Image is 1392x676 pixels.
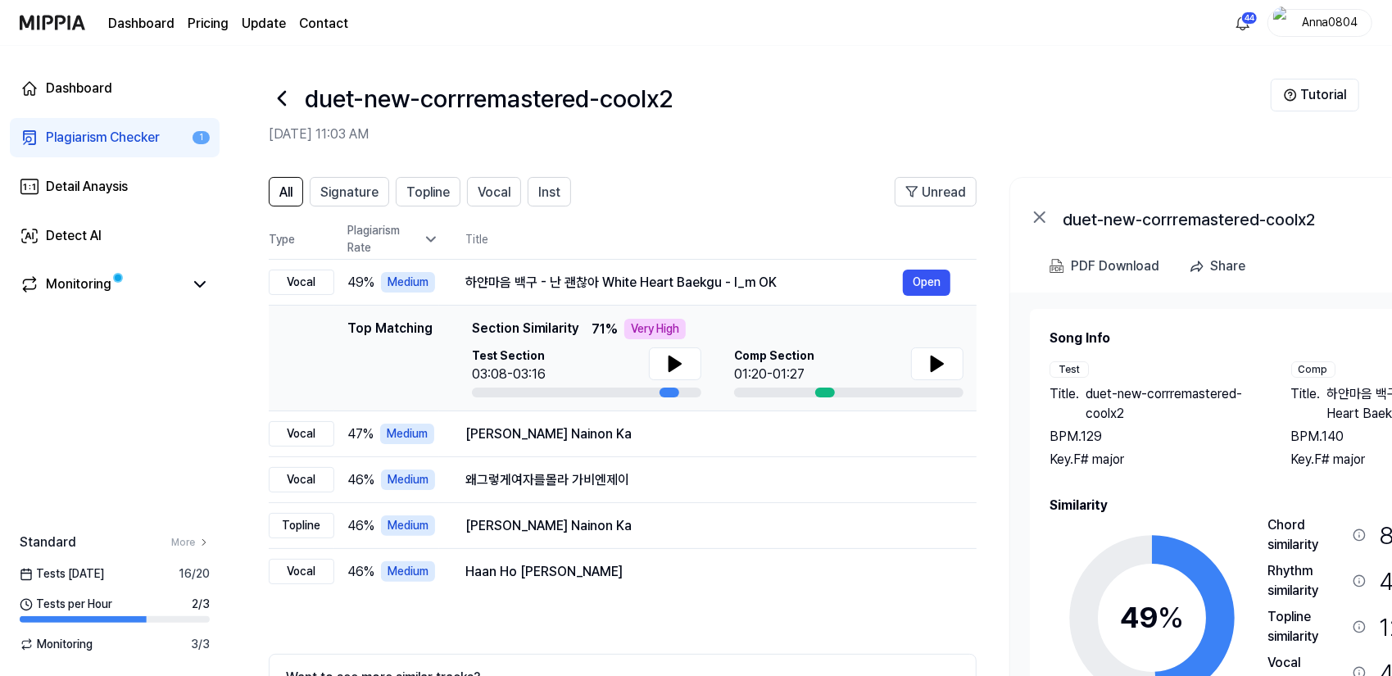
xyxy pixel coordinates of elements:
div: Vocal [269,467,334,492]
th: Type [269,220,334,260]
button: Inst [528,177,571,206]
button: profileAnna0804 [1267,9,1372,37]
div: 01:20-01:27 [734,365,814,384]
span: Comp Section [734,347,814,365]
div: Medium [381,470,435,490]
a: Plagiarism Checker1 [10,118,220,157]
span: 16 / 20 [179,565,210,583]
div: Vocal [269,559,334,584]
img: 알림 [1233,13,1253,33]
img: Help [1284,88,1297,102]
button: Signature [310,177,389,206]
a: Contact [299,14,348,34]
span: Title . [1291,384,1321,424]
button: 알림44 [1230,10,1256,36]
div: Share [1210,256,1245,277]
div: Key. F# major [1050,450,1258,470]
div: duet-new-corrremastered-coolx2 [1063,207,1390,227]
span: 49 % [347,273,374,293]
div: Plagiarism Checker [46,128,160,147]
span: Standard [20,533,76,552]
div: Plagiarism Rate [347,222,439,256]
span: Signature [320,183,379,202]
a: Dashboard [108,14,175,34]
a: More [171,535,210,550]
div: Dashboard [46,79,112,98]
span: 46 % [347,470,374,490]
span: Monitoring [20,636,93,653]
div: Test [1050,361,1089,378]
span: duet-new-corrremastered-coolx2 [1086,384,1258,424]
div: Monitoring [46,274,111,294]
img: PDF Download [1050,259,1064,274]
div: Haan Ho [PERSON_NAME] [465,562,950,582]
a: Update [242,14,286,34]
span: Vocal [478,183,510,202]
span: Test Section [472,347,546,365]
span: Tests per Hour [20,596,112,613]
div: 왜그렇게여자를몰라 가비엔제이 [465,470,950,490]
div: Topline similarity [1267,607,1346,647]
span: % [1158,600,1184,635]
a: Dashboard [10,69,220,108]
div: BPM. 129 [1050,427,1258,447]
button: Tutorial [1271,79,1359,111]
div: Anna0804 [1298,13,1362,31]
button: Share [1182,250,1258,283]
span: 71 % [592,320,618,339]
h1: duet-new-corrremastered-coolx2 [305,80,673,117]
a: Monitoring [20,274,184,294]
span: Tests [DATE] [20,565,104,583]
div: 1 [193,131,210,145]
span: 46 % [347,516,374,536]
span: 2 / 3 [192,596,210,613]
span: Unread [922,183,966,202]
h2: [DATE] 11:03 AM [269,125,1271,144]
div: 49 [1120,596,1184,640]
div: [PERSON_NAME] Nainon Ka [465,516,950,536]
div: Detail Anaysis [46,177,128,197]
button: PDF Download [1046,250,1163,283]
div: Medium [381,515,435,536]
div: Rhythm similarity [1267,561,1346,601]
button: Pricing [188,14,229,34]
span: 46 % [347,562,374,582]
div: Very High [624,319,686,339]
a: Detect AI [10,216,220,256]
span: Topline [406,183,450,202]
div: [PERSON_NAME] Nainon Ka [465,424,950,444]
div: PDF Download [1071,256,1159,277]
span: Inst [538,183,560,202]
div: Chord similarity [1267,515,1346,555]
div: Topline [269,513,334,538]
span: All [279,183,292,202]
img: profile [1273,7,1293,39]
div: Medium [381,561,435,582]
th: Title [465,220,977,259]
span: 3 / 3 [191,636,210,653]
span: Section Similarity [472,319,578,339]
div: 44 [1241,11,1258,25]
div: Vocal [269,421,334,447]
button: Open [903,270,950,296]
span: 47 % [347,424,374,444]
button: Vocal [467,177,521,206]
button: Topline [396,177,460,206]
div: Medium [381,272,435,293]
div: Top Matching [347,319,433,397]
div: Medium [380,424,434,444]
span: Title . [1050,384,1079,424]
button: Unread [895,177,977,206]
div: 03:08-03:16 [472,365,546,384]
div: Vocal [269,270,334,295]
div: 하얀마음 백구 - 난 괜찮아 White Heart Baekgu - I_m OK [465,273,903,293]
div: Detect AI [46,226,102,246]
div: Comp [1291,361,1335,378]
a: Detail Anaysis [10,167,220,206]
button: All [269,177,303,206]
